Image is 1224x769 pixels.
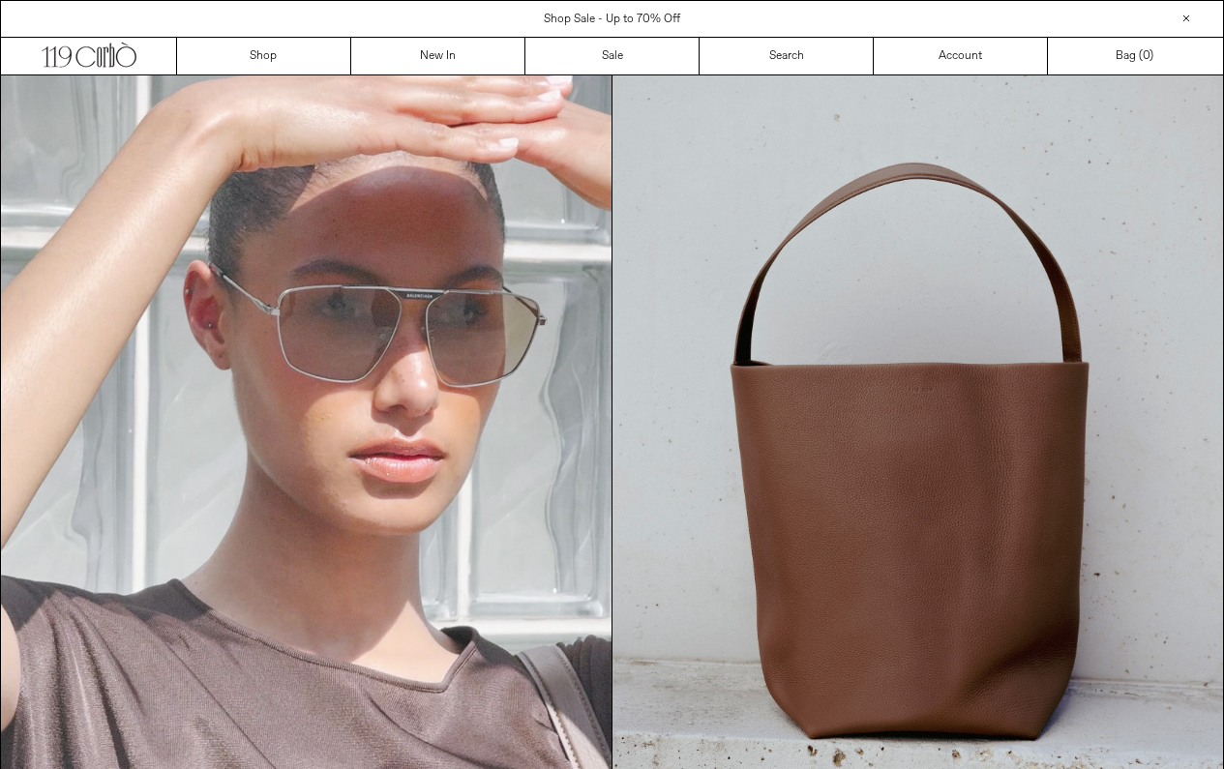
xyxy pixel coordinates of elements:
a: Bag () [1048,38,1222,74]
span: 0 [1143,48,1149,64]
span: ) [1143,47,1153,65]
a: New In [351,38,525,74]
a: Account [874,38,1048,74]
a: Shop Sale - Up to 70% Off [544,12,680,27]
a: Shop [177,38,351,74]
a: Search [700,38,874,74]
a: Sale [525,38,700,74]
